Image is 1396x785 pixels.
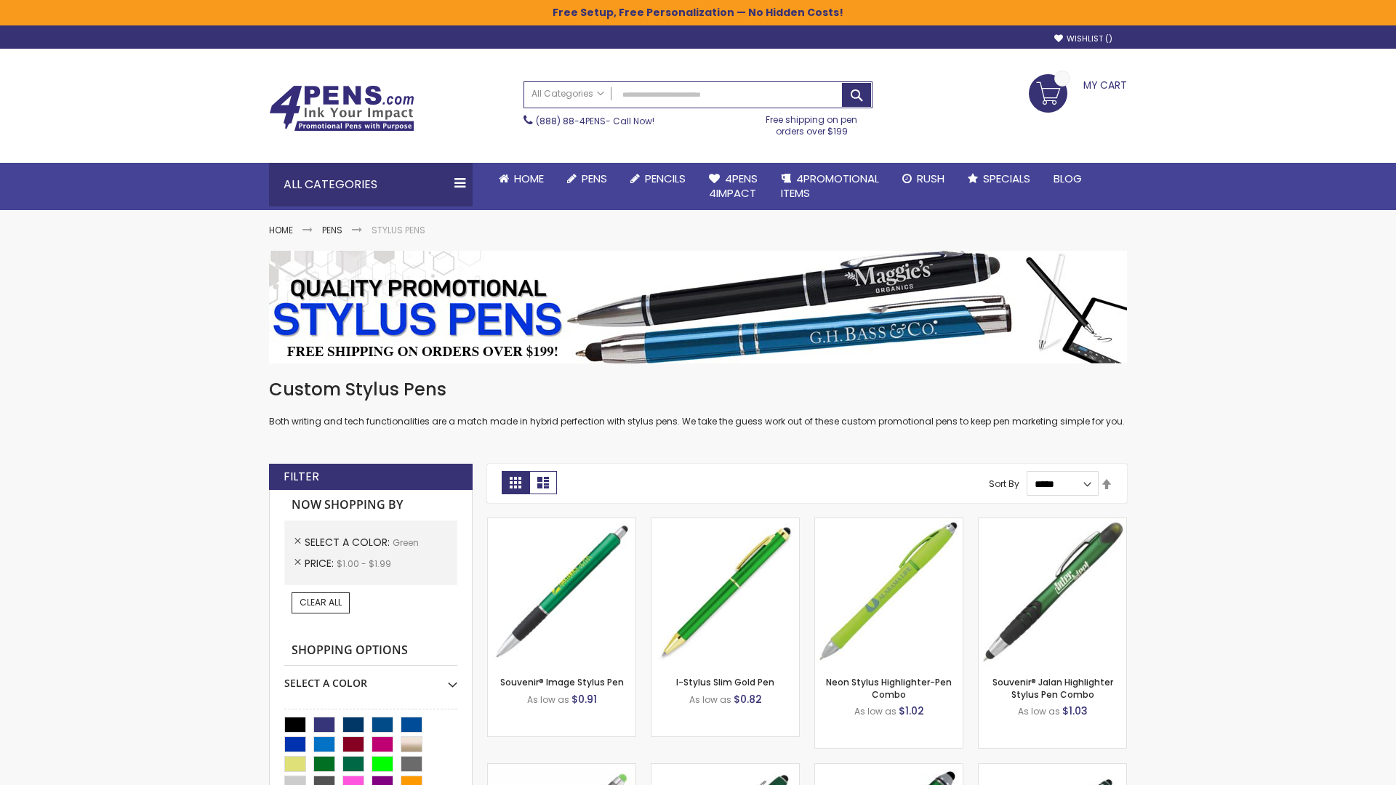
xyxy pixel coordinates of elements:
[697,163,769,210] a: 4Pens4impact
[751,108,873,137] div: Free shipping on pen orders over $199
[899,704,924,718] span: $1.02
[488,763,635,776] a: Islander Softy Gel with Stylus - ColorJet Imprint-Green
[372,224,425,236] strong: Stylus Pens
[979,763,1126,776] a: Colter Stylus Twist Metal Pen-Green
[487,163,555,195] a: Home
[1054,171,1082,186] span: Blog
[269,163,473,206] div: All Categories
[514,171,544,186] span: Home
[826,676,952,700] a: Neon Stylus Highlighter-Pen Combo
[531,88,604,100] span: All Categories
[709,171,758,201] span: 4Pens 4impact
[322,224,342,236] a: Pens
[891,163,956,195] a: Rush
[734,692,762,706] span: $0.82
[651,763,799,776] a: Custom Soft Touch® Metal Pens with Stylus-Green
[917,171,944,186] span: Rush
[645,171,686,186] span: Pencils
[536,115,606,127] a: (888) 88-4PENS
[1042,163,1094,195] a: Blog
[582,171,607,186] span: Pens
[854,705,896,717] span: As low as
[337,557,391,570] span: $1.00 - $1.99
[1062,704,1088,718] span: $1.03
[1018,705,1060,717] span: As low as
[992,676,1113,700] a: Souvenir® Jalan Highlighter Stylus Pen Combo
[269,85,414,132] img: 4Pens Custom Pens and Promotional Products
[815,518,963,666] img: Neon Stylus Highlighter-Pen Combo-Green
[284,635,457,667] strong: Shopping Options
[269,378,1127,428] div: Both writing and tech functionalities are a match made in hybrid perfection with stylus pens. We ...
[527,693,569,706] span: As low as
[502,471,529,494] strong: Grid
[393,536,419,549] span: Green
[500,676,624,688] a: Souvenir® Image Stylus Pen
[815,763,963,776] a: Kyra Pen with Stylus and Flashlight-Green
[536,115,654,127] span: - Call Now!
[284,469,319,485] strong: Filter
[651,518,799,530] a: I-Stylus Slim Gold-Green
[571,692,597,706] span: $0.91
[676,676,774,688] a: I-Stylus Slim Gold Pen
[769,163,891,210] a: 4PROMOTIONALITEMS
[300,596,342,608] span: Clear All
[269,251,1127,363] img: Stylus Pens
[488,518,635,666] img: Souvenir® Image Stylus Pen-Green
[815,518,963,530] a: Neon Stylus Highlighter-Pen Combo-Green
[956,163,1042,195] a: Specials
[619,163,697,195] a: Pencils
[555,163,619,195] a: Pens
[284,666,457,691] div: Select A Color
[284,490,457,520] strong: Now Shopping by
[305,535,393,549] span: Select A Color
[305,556,337,571] span: Price
[979,518,1126,530] a: Souvenir® Jalan Highlighter Stylus Pen Combo-Green
[269,224,293,236] a: Home
[292,592,350,613] a: Clear All
[979,518,1126,666] img: Souvenir® Jalan Highlighter Stylus Pen Combo-Green
[269,378,1127,401] h1: Custom Stylus Pens
[781,171,879,201] span: 4PROMOTIONAL ITEMS
[524,82,611,106] a: All Categories
[651,518,799,666] img: I-Stylus Slim Gold-Green
[1054,33,1112,44] a: Wishlist
[689,693,731,706] span: As low as
[989,478,1019,490] label: Sort By
[983,171,1030,186] span: Specials
[488,518,635,530] a: Souvenir® Image Stylus Pen-Green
